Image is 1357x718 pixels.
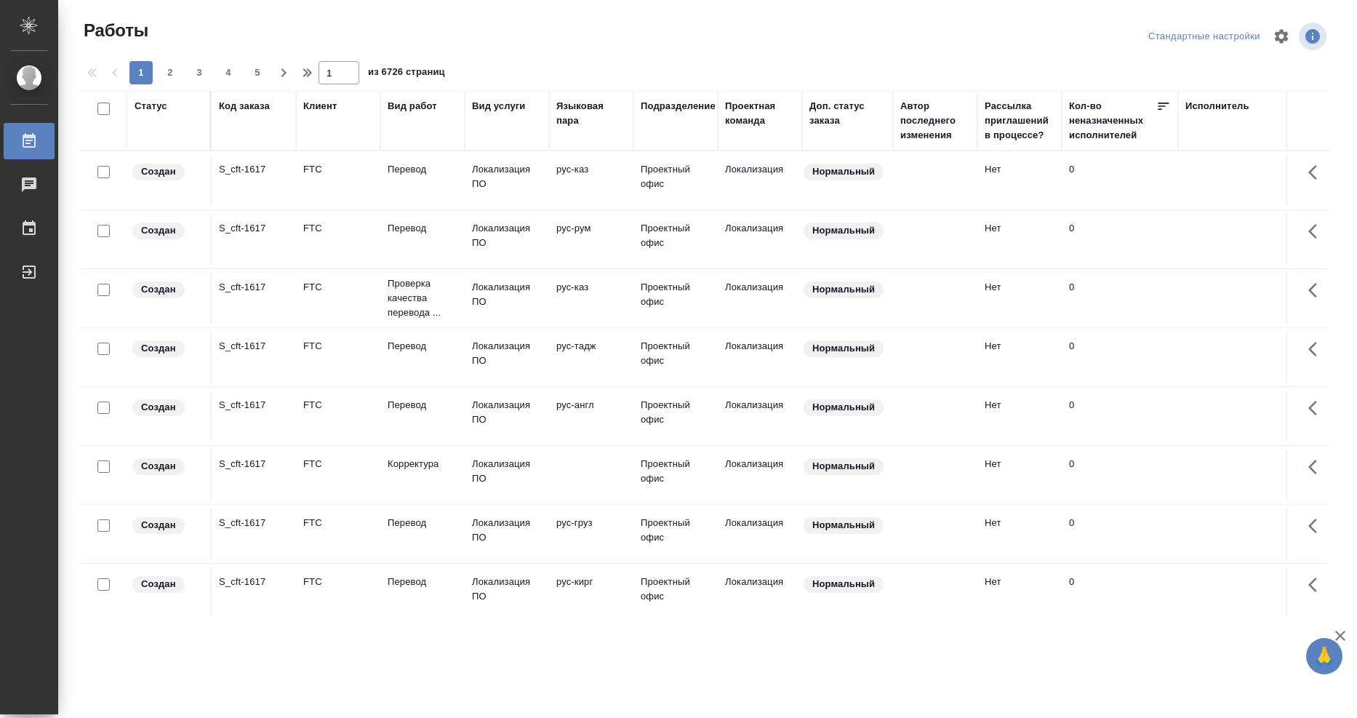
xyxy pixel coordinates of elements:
p: Создан [141,577,176,591]
p: Локализация ПО [472,457,542,486]
div: Заказ еще не согласован с клиентом, искать исполнителей рано [131,457,203,476]
p: FTC [303,398,373,412]
td: рус-каз [549,273,633,324]
p: FTC [303,575,373,589]
div: Код заказа [219,99,270,113]
span: 3 [188,65,211,80]
p: Локализация ПО [472,575,542,604]
div: S_cft-1617 [219,575,289,589]
span: Настроить таблицу [1264,19,1299,54]
td: рус-англ [549,391,633,442]
p: Нормальный [812,577,875,591]
p: FTC [303,280,373,295]
td: Локализация [718,332,802,383]
div: Заказ еще не согласован с клиентом, искать исполнителей рано [131,339,203,359]
p: FTC [303,516,373,530]
div: Вид услуги [472,99,526,113]
p: Нормальный [812,518,875,532]
td: Нет [977,214,1062,265]
p: Локализация ПО [472,398,542,427]
td: Локализация [718,273,802,324]
div: Рассылка приглашений в процессе? [985,99,1054,143]
p: FTC [303,221,373,236]
div: S_cft-1617 [219,221,289,236]
td: Проектный офис [633,391,718,442]
td: Проектный офис [633,450,718,500]
p: Перевод [388,162,457,177]
td: Проектный офис [633,273,718,324]
div: S_cft-1617 [219,162,289,177]
div: Автор последнего изменения [900,99,970,143]
p: FTC [303,457,373,471]
span: 4 [217,65,240,80]
p: Проверка качества перевода ... [388,276,457,320]
div: Заказ еще не согласован с клиентом, искать исполнителей рано [131,221,203,241]
p: Перевод [388,516,457,530]
button: Здесь прячутся важные кнопки [1300,273,1334,308]
td: Локализация [718,508,802,559]
p: Локализация ПО [472,280,542,309]
td: рус-кирг [549,567,633,618]
p: Перевод [388,339,457,354]
p: Перевод [388,221,457,236]
p: Локализация ПО [472,516,542,545]
td: Проектный офис [633,567,718,618]
p: Нормальный [812,223,875,238]
p: Нормальный [812,400,875,415]
button: Здесь прячутся важные кнопки [1300,332,1334,367]
td: рус-рум [549,214,633,265]
p: Создан [141,400,176,415]
div: Кол-во неназначенных исполнителей [1069,99,1156,143]
td: 0 [1062,214,1178,265]
p: Нормальный [812,341,875,356]
div: S_cft-1617 [219,516,289,530]
td: Локализация [718,567,802,618]
td: 0 [1062,332,1178,383]
td: Нет [977,567,1062,618]
button: Здесь прячутся важные кнопки [1300,391,1334,426]
div: Проектная команда [725,99,795,128]
td: 0 [1062,450,1178,500]
td: 0 [1062,508,1178,559]
p: Создан [141,164,176,179]
span: из 6726 страниц [368,63,445,84]
td: Проектный офис [633,332,718,383]
div: split button [1145,25,1264,48]
p: Локализация ПО [472,221,542,250]
button: Здесь прячутся важные кнопки [1300,450,1334,484]
div: S_cft-1617 [219,398,289,412]
p: Создан [141,518,176,532]
td: Проектный офис [633,155,718,206]
button: 5 [246,61,269,84]
div: S_cft-1617 [219,457,289,471]
td: Нет [977,155,1062,206]
p: Перевод [388,575,457,589]
p: Нормальный [812,459,875,474]
span: Работы [80,19,148,42]
p: Локализация ПО [472,339,542,368]
div: Клиент [303,99,337,113]
span: 2 [159,65,182,80]
div: Доп. статус заказа [809,99,886,128]
div: S_cft-1617 [219,280,289,295]
td: Локализация [718,450,802,500]
td: 0 [1062,391,1178,442]
td: 0 [1062,567,1178,618]
span: Посмотреть информацию [1299,23,1329,50]
div: Исполнитель [1185,99,1249,113]
div: Заказ еще не согласован с клиентом, искать исполнителей рано [131,516,203,535]
p: FTC [303,339,373,354]
p: Локализация ПО [472,162,542,191]
p: Создан [141,223,176,238]
div: S_cft-1617 [219,339,289,354]
button: Здесь прячутся важные кнопки [1300,214,1334,249]
p: Создан [141,341,176,356]
div: Заказ еще не согласован с клиентом, искать исполнителей рано [131,398,203,418]
p: Нормальный [812,164,875,179]
div: Заказ еще не согласован с клиентом, искать исполнителей рано [131,162,203,182]
button: 2 [159,61,182,84]
td: рус-каз [549,155,633,206]
button: 🙏 [1306,638,1342,674]
td: Нет [977,391,1062,442]
td: Проектный офис [633,508,718,559]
